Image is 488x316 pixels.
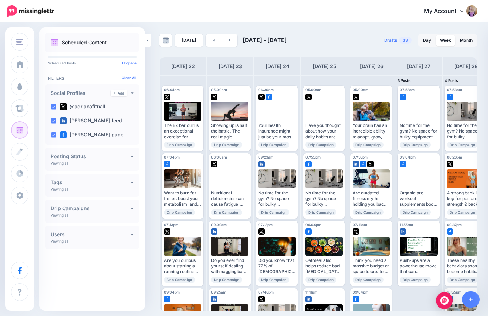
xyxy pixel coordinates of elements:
[51,206,131,211] h4: Drip Campaigns
[122,61,137,65] a: Upgrade
[419,35,435,46] a: Day
[417,3,477,20] a: My Account
[258,142,289,148] span: Drip Campaign
[211,296,217,302] img: linkedin-square.png
[400,142,431,148] span: Drip Campaign
[211,142,242,148] span: Drip Campaign
[164,277,195,283] span: Drip Campaign
[60,103,67,110] img: twitter-square.png
[164,209,195,215] span: Drip Campaign
[305,277,336,283] span: Drip Campaign
[51,232,131,237] h4: Users
[353,123,390,140] div: Your brain has an incredible ability to adapt, grow, and strengthen through intentional habits. D...
[360,161,366,167] img: facebook-square.png
[445,78,458,83] span: 4 Posts
[211,228,217,235] img: linkedin-square.png
[48,61,137,65] p: Scheduled Posts
[305,290,317,294] span: 11:11pm
[243,37,287,44] span: [DATE] - [DATE]
[400,155,416,159] span: 09:04pm
[60,117,67,124] img: linkedin-square.png
[171,62,195,71] h4: [DATE] 22
[447,290,461,294] span: 10:55pm
[400,228,406,235] img: linkedin-square.png
[400,190,438,207] div: Organic pre-workout supplements boost your stamina and strength while nourishing your body. @Orga...
[367,161,374,167] img: twitter-square.png
[211,277,242,283] span: Drip Campaign
[164,142,195,148] span: Drip Campaign
[305,142,336,148] span: Drip Campaign
[175,34,203,47] a: [DATE]
[258,290,274,294] span: 07:46pm
[51,161,68,165] p: Viewing all
[399,37,412,44] span: 33
[164,258,201,275] div: Are you curious about starting a running routine but not sure where to begin? This guide is packe...
[258,258,296,275] div: Did you know that 77% of [DEMOGRAPHIC_DATA] households carry some form of debt? Debt can weigh he...
[211,155,227,159] span: 06:00am
[60,117,122,124] label: [PERSON_NAME] feed
[447,88,462,92] span: 07:53pm
[111,90,127,96] a: Add
[211,161,217,167] img: twitter-square.png
[258,155,273,159] span: 09:23am
[211,290,226,294] span: 09:25am
[211,209,242,215] span: Drip Campaign
[447,142,478,148] span: Drip Campaign
[305,88,321,92] span: 05:00am
[258,209,289,215] span: Drip Campaign
[164,190,201,207] div: Want to burn fat faster, boost your metabolism, and improve your health without spending hours in...
[163,37,169,44] img: calendar-grey-darker.png
[305,123,343,140] div: Have you thought about how your daily habits are shaping your future well-being? Small choices ad...
[400,258,438,275] div: Push-ups are a powerhouse move that can strengthen your entire body! Curious about the muscles th...
[360,62,384,71] h4: [DATE] 26
[48,76,137,81] h4: Filters
[164,290,180,294] span: 09:04pm
[218,62,242,71] h4: [DATE] 23
[447,258,484,275] div: These healthy behaviors soon become habits you repeat regularly. Tips to Take Control of Your Wel...
[353,88,368,92] span: 05:00am
[353,155,368,159] span: 07:58pm
[164,123,201,140] div: The EZ bar curl is an exceptional exercise for improving arm aesthetics and building [MEDICAL_DAT...
[454,62,478,71] h4: [DATE] 28
[164,223,178,227] span: 07:13pm
[164,155,180,159] span: 07:04pm
[258,223,273,227] span: 07:13pm
[305,258,343,275] div: Oatmeal also helps reduce bad [MEDICAL_DATA], making it a health benefit for your heart health an...
[258,161,265,167] img: linkedin-square.png
[447,155,462,159] span: 08:26pm
[51,239,68,243] p: Viewing all
[400,223,413,227] span: 11:55pm
[16,39,23,45] img: menu.png
[258,94,265,100] img: twitter-square.png
[353,258,390,275] div: Think you need a massive budget or space to create a home gym? Think again. Whether you’re workin...
[353,161,359,167] img: linkedin-square.png
[51,154,131,159] h4: Posting Status
[305,223,321,227] span: 09:04pm
[211,258,248,275] div: Do you ever find yourself dealing with nagging back pain or struggling with [MEDICAL_DATA]? You’r...
[305,190,343,207] div: No time for the gym? No space for bulky equipment at home? A portable smart gym might be exactly ...
[60,103,106,110] label: @adrianafitnall
[122,76,137,80] a: Clear All
[51,213,68,217] p: Viewing all
[400,209,431,215] span: Drip Campaign
[211,190,248,207] div: Nutritional deficiencies can cause fatigue, weak immunity, and [MEDICAL_DATA]—but you can fix the...
[211,223,227,227] span: 09:09am
[305,94,312,100] img: twitter-square.png
[60,131,67,138] img: facebook-square.png
[353,94,359,100] img: twitter-square.png
[400,123,438,140] div: No time for the gym? No space for bulky equipment at home? A portable smart gym might be exactly ...
[447,123,484,140] div: No time for the gym? No space for bulky equipment at home? A portable smart gym might be exactly ...
[164,296,170,302] img: facebook-square.png
[305,155,321,159] span: 07:53pm
[51,180,131,185] h4: Tags
[164,88,180,92] span: 06:44am
[447,209,478,215] span: Drip Campaign
[447,161,453,167] img: twitter-square.png
[447,94,453,100] img: facebook-square.png
[398,78,411,83] span: 3 Posts
[447,277,478,283] span: Drip Campaign
[258,296,265,302] img: twitter-square.png
[313,62,336,71] h4: [DATE] 25
[266,62,289,71] h4: [DATE] 24
[407,62,430,71] h4: [DATE] 27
